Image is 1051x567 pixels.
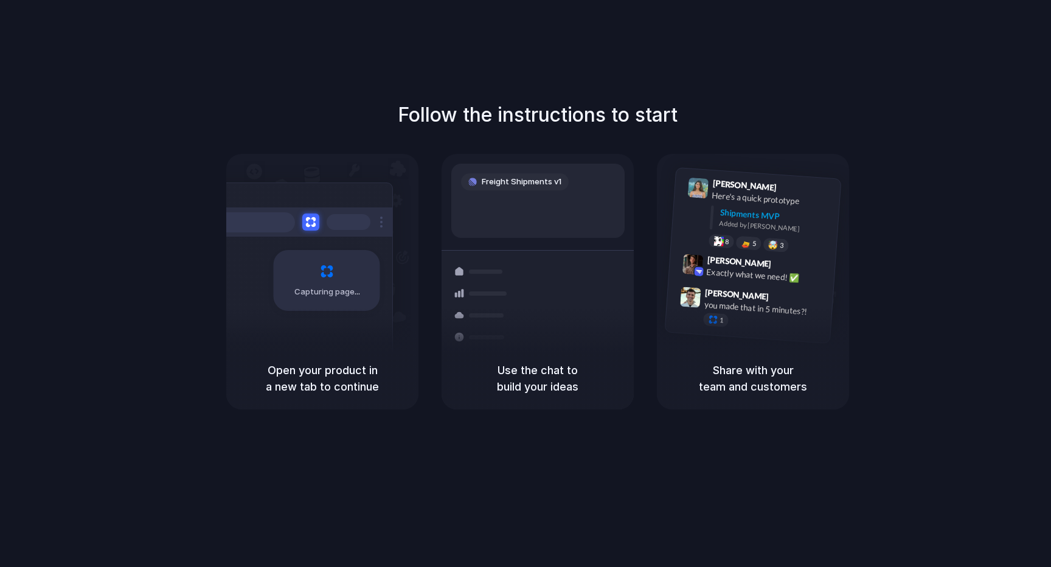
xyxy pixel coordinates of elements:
[719,218,831,236] div: Added by [PERSON_NAME]
[671,362,834,395] h5: Share with your team and customers
[775,259,800,274] span: 9:42 AM
[704,299,825,319] div: you made that in 5 minutes?!
[294,286,362,298] span: Capturing page
[398,100,678,130] h1: Follow the instructions to start
[705,286,769,304] span: [PERSON_NAME]
[780,242,784,249] span: 3
[456,362,619,395] h5: Use the chat to build your ideas
[482,176,561,188] span: Freight Shipments v1
[752,240,757,247] span: 5
[712,189,833,210] div: Here's a quick prototype
[725,238,729,245] span: 8
[712,176,777,194] span: [PERSON_NAME]
[720,317,724,324] span: 1
[720,206,832,226] div: Shipments MVP
[241,362,404,395] h5: Open your product in a new tab to continue
[706,266,828,287] div: Exactly what we need! ✅
[772,292,797,307] span: 9:47 AM
[780,183,805,197] span: 9:41 AM
[768,241,779,250] div: 🤯
[707,253,771,271] span: [PERSON_NAME]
